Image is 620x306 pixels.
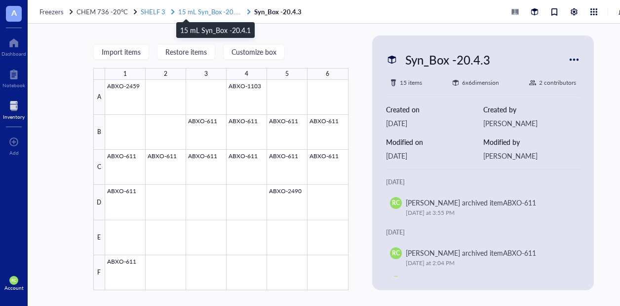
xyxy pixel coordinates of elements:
[77,7,139,16] a: CHEM 736 -20°C
[2,82,25,88] div: Notebook
[165,48,207,56] span: Restore items
[503,198,536,207] div: ABXO-611
[1,35,26,57] a: Dashboard
[400,78,422,88] div: 15 items
[9,150,19,156] div: Add
[157,44,215,60] button: Restore items
[245,68,248,80] div: 4
[483,150,581,161] div: [PERSON_NAME]
[386,177,581,187] div: [DATE]
[11,6,17,19] span: A
[406,258,569,268] div: [DATE] at 2:04 PM
[180,25,251,35] div: 15 mL Syn_Box -20.4.1
[539,78,576,88] div: 2 contributors
[102,48,141,56] span: Import items
[483,118,581,129] div: [PERSON_NAME]
[503,248,536,258] div: ABXO-611
[93,185,105,220] div: D
[3,98,25,120] a: Inventory
[77,7,128,16] span: CHEM 736 -20°C
[164,68,167,80] div: 2
[178,7,244,16] span: 15 mL Syn_Box -20.4.1
[232,48,276,56] span: Customize box
[483,136,581,147] div: Modified by
[386,228,581,238] div: [DATE]
[11,278,16,282] span: RC
[93,115,105,150] div: B
[141,7,252,16] a: SHELF 315 mL Syn_Box -20.4.1
[39,7,64,16] span: Freezers
[401,49,495,70] div: Syn_Box -20.4.3
[285,68,289,80] div: 5
[386,150,483,161] div: [DATE]
[392,249,400,258] span: RC
[141,7,165,16] span: SHELF 3
[386,118,483,129] div: [DATE]
[386,136,483,147] div: Modified on
[4,285,24,291] div: Account
[406,247,536,258] div: [PERSON_NAME] archived item
[326,68,329,80] div: 6
[406,208,569,218] div: [DATE] at 3:55 PM
[93,44,149,60] button: Import items
[93,255,105,290] div: F
[3,114,25,120] div: Inventory
[406,276,536,287] div: [PERSON_NAME] archived item
[483,104,581,115] div: Created by
[223,44,285,60] button: Customize box
[93,150,105,185] div: C
[392,199,400,207] span: RC
[406,197,536,208] div: [PERSON_NAME] archived item
[386,104,483,115] div: Created on
[93,80,105,115] div: A
[2,67,25,88] a: Notebook
[123,68,127,80] div: 1
[254,7,304,16] a: Syn_Box -20.4.3
[462,78,499,88] div: 6 x 6 dimension
[39,7,75,16] a: Freezers
[204,68,208,80] div: 3
[1,51,26,57] div: Dashboard
[93,220,105,255] div: E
